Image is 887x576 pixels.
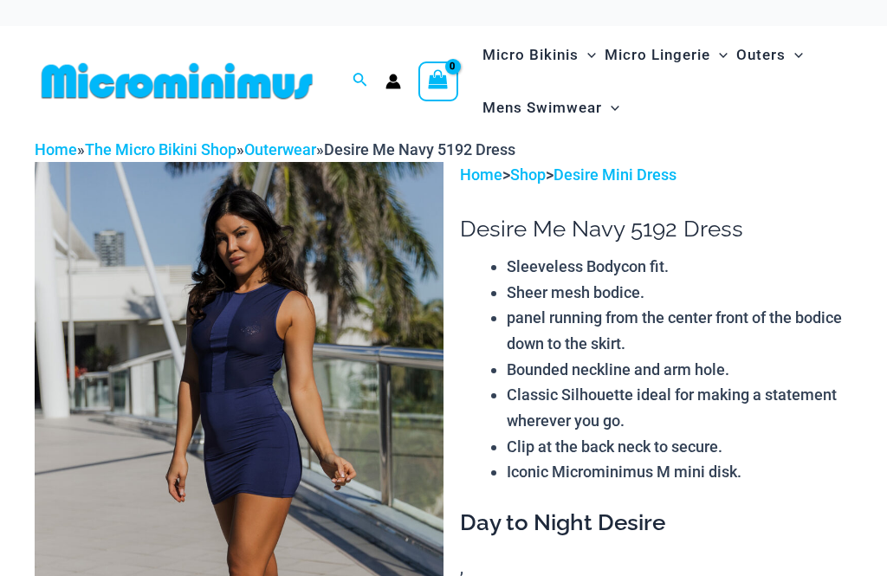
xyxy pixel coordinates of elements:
span: » » » [35,140,515,159]
a: Shop [510,165,546,184]
nav: Site Navigation [476,26,852,137]
span: Outers [736,33,786,77]
li: Iconic Microminimus M mini disk. [507,459,852,485]
li: Sleeveless Bodycon fit. [507,254,852,280]
li: Sheer mesh bodice. [507,280,852,306]
a: Micro LingerieMenu ToggleMenu Toggle [600,29,732,81]
span: Mens Swimwear [482,86,602,130]
a: Home [460,165,502,184]
a: The Micro Bikini Shop [85,140,236,159]
li: Classic Silhouette ideal for making a statement wherever you go. [507,382,852,433]
a: Search icon link [353,70,368,92]
h3: Day to Night Desire [460,508,852,538]
span: Menu Toggle [579,33,596,77]
a: Home [35,140,77,159]
a: Micro BikinisMenu ToggleMenu Toggle [478,29,600,81]
li: Bounded neckline and arm hole. [507,357,852,383]
li: Clip at the back neck to secure. [507,434,852,460]
p: > > [460,162,852,188]
a: OutersMenu ToggleMenu Toggle [732,29,807,81]
a: Outerwear [244,140,316,159]
span: Menu Toggle [786,33,803,77]
img: MM SHOP LOGO FLAT [35,61,320,100]
a: Account icon link [385,74,401,89]
span: Menu Toggle [710,33,728,77]
a: Mens SwimwearMenu ToggleMenu Toggle [478,81,624,134]
a: Desire Mini Dress [554,165,677,184]
span: Micro Lingerie [605,33,710,77]
span: Menu Toggle [602,86,619,130]
h1: Desire Me Navy 5192 Dress [460,216,852,243]
span: Desire Me Navy 5192 Dress [324,140,515,159]
a: View Shopping Cart, empty [418,61,458,101]
span: Micro Bikinis [482,33,579,77]
li: panel running from the center front of the bodice down to the skirt. [507,305,852,356]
